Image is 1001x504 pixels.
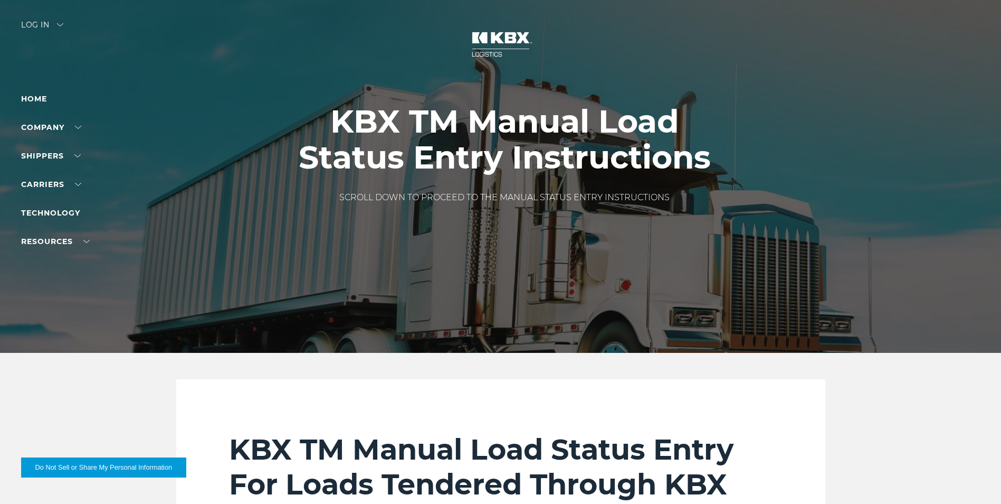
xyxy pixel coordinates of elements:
[21,237,90,246] a: RESOURCES
[288,104,721,175] h1: KBX TM Manual Load Status Entry Instructions
[21,123,81,132] a: Company
[57,23,63,26] img: arrow
[21,208,80,218] a: Technology
[21,21,63,36] div: Log in
[461,21,540,68] img: kbx logo
[21,151,81,161] a: SHIPPERS
[288,191,721,204] p: SCROLL DOWN TO PROCEED TO THE MANUAL STATUS ENTRY INSTRUCTIONS
[21,180,81,189] a: Carriers
[21,458,186,478] button: Do Not Sell or Share My Personal Information
[21,94,47,104] a: Home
